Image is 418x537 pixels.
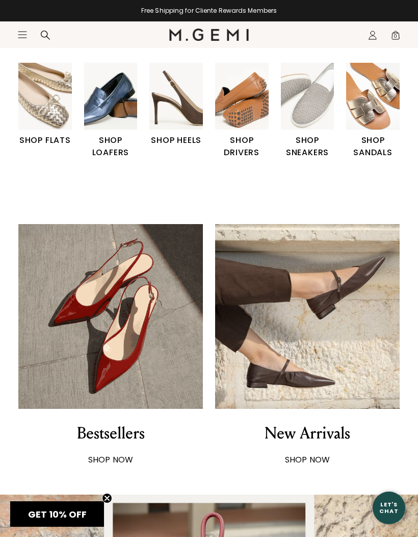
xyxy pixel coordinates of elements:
h1: SHOP HEELS [149,134,203,147]
a: SHOP DRIVERS [215,63,269,159]
div: Bestsellers [77,421,145,446]
div: GET 10% OFFClose teaser [10,501,104,527]
div: 3 / 6 [149,63,215,147]
button: Open site menu [17,30,28,40]
div: 2 / 6 [84,63,150,159]
span: GET 10% OFF [28,508,87,521]
div: 1 / 6 [18,63,84,147]
a: SHOP LOAFERS [84,63,138,159]
div: 4 / 6 [215,63,281,159]
h1: SHOP FLATS [18,134,72,147]
div: Let's Chat [373,501,405,514]
span: 0 [390,32,401,42]
a: SHOP FLATS [18,63,72,147]
a: Bestsellers SHOP NOW [18,224,203,466]
h1: SHOP LOAFERS [84,134,138,159]
div: New Arrivals [265,421,350,446]
a: SHOP HEELS [149,63,203,147]
a: SHOP SNEAKERS [281,63,334,159]
h1: SHOP DRIVERS [215,134,269,159]
img: M.Gemi [169,29,249,41]
button: Close teaser [102,493,112,503]
div: 5 / 6 [281,63,347,159]
h1: SHOP SNEAKERS [281,134,334,159]
a: SHOP SANDALS [346,63,400,159]
strong: SHOP NOW [285,454,330,466]
h1: SHOP SANDALS [346,134,400,159]
div: 6 / 6 [346,63,412,159]
strong: SHOP NOW [88,454,134,466]
a: New Arrivals SHOP NOW [215,224,400,466]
